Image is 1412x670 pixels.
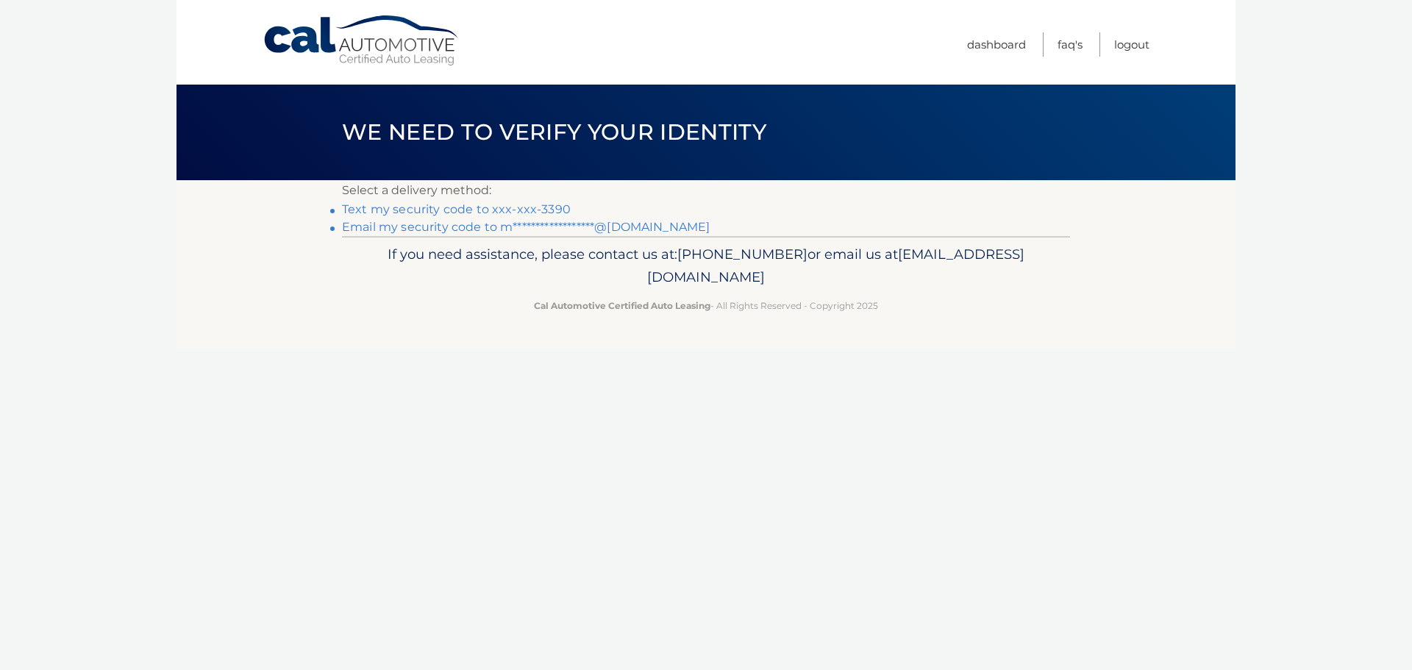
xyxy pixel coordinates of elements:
span: [PHONE_NUMBER] [677,246,807,263]
span: We need to verify your identity [342,118,766,146]
a: Logout [1114,32,1149,57]
a: Text my security code to xxx-xxx-3390 [342,202,571,216]
strong: Cal Automotive Certified Auto Leasing [534,300,710,311]
a: Cal Automotive [263,15,461,67]
a: FAQ's [1058,32,1083,57]
p: - All Rights Reserved - Copyright 2025 [352,298,1060,313]
a: Dashboard [967,32,1026,57]
p: Select a delivery method: [342,180,1070,201]
p: If you need assistance, please contact us at: or email us at [352,243,1060,290]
